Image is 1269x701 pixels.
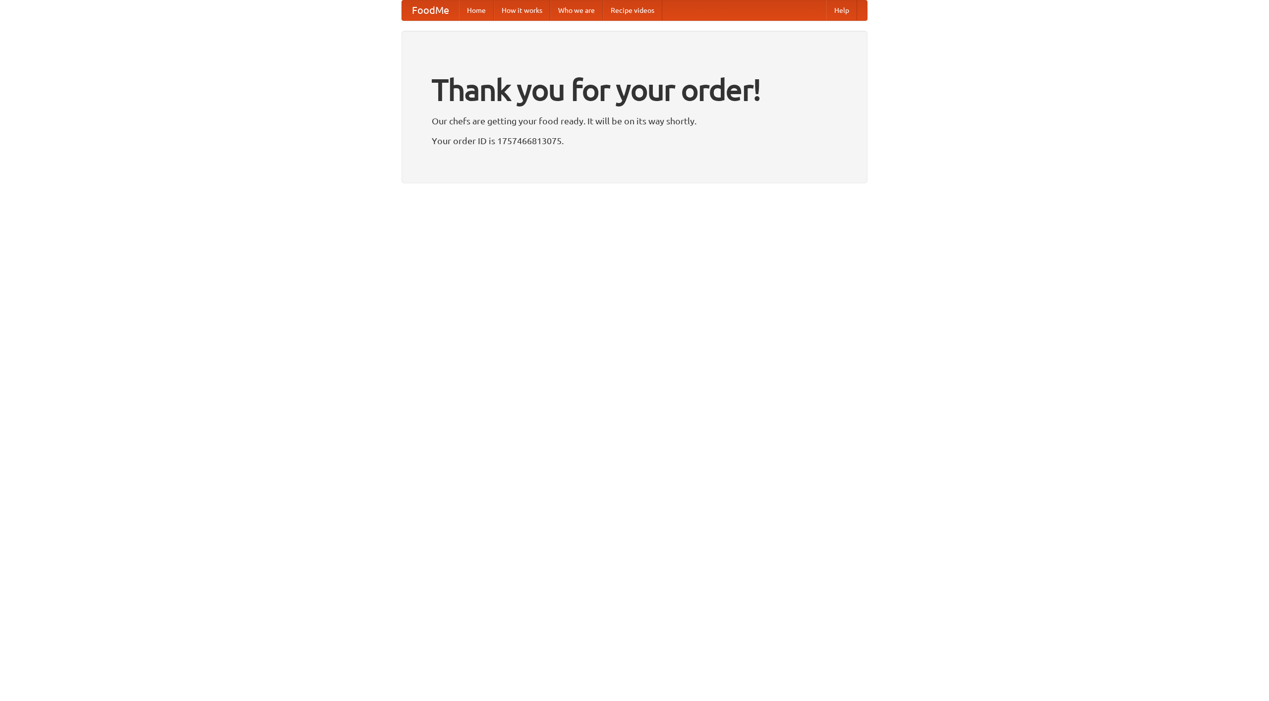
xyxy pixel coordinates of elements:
a: Help [826,0,857,20]
a: Home [459,0,494,20]
a: Recipe videos [603,0,662,20]
a: Who we are [550,0,603,20]
h1: Thank you for your order! [432,66,837,113]
p: Our chefs are getting your food ready. It will be on its way shortly. [432,113,837,128]
a: How it works [494,0,550,20]
a: FoodMe [402,0,459,20]
p: Your order ID is 1757466813075. [432,133,837,148]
